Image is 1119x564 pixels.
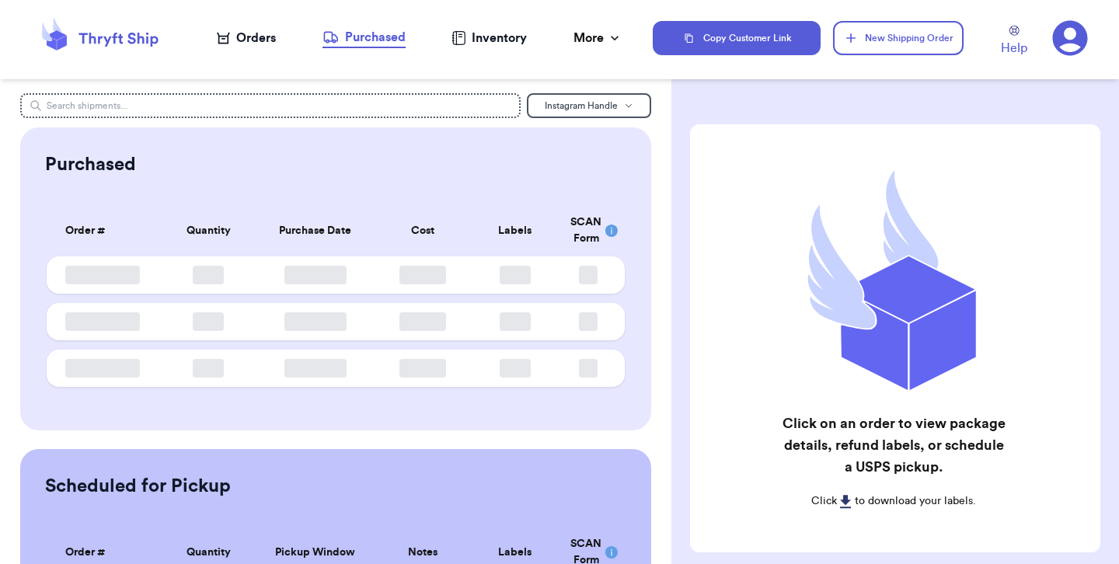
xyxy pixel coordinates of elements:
a: Purchased [322,28,406,48]
div: Purchased [322,28,406,47]
h2: Click on an order to view package details, refund labels, or schedule a USPS pickup. [779,413,1008,478]
button: New Shipping Order [833,21,964,55]
span: Instagram Handle [545,101,618,110]
h2: Scheduled for Pickup [45,474,231,499]
a: Help [1001,26,1027,57]
th: Cost [376,205,469,256]
th: Labels [469,205,561,256]
th: Quantity [162,205,255,256]
a: Inventory [451,29,527,47]
th: Order # [47,205,162,256]
button: Copy Customer Link [653,21,821,55]
div: SCAN Form [570,214,606,247]
p: Click to download your labels. [779,493,1008,509]
a: Orders [217,29,276,47]
span: Help [1001,39,1027,57]
h2: Purchased [45,152,136,177]
input: Search shipments... [20,93,521,118]
button: Instagram Handle [527,93,651,118]
th: Purchase Date [255,205,376,256]
div: More [573,29,622,47]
